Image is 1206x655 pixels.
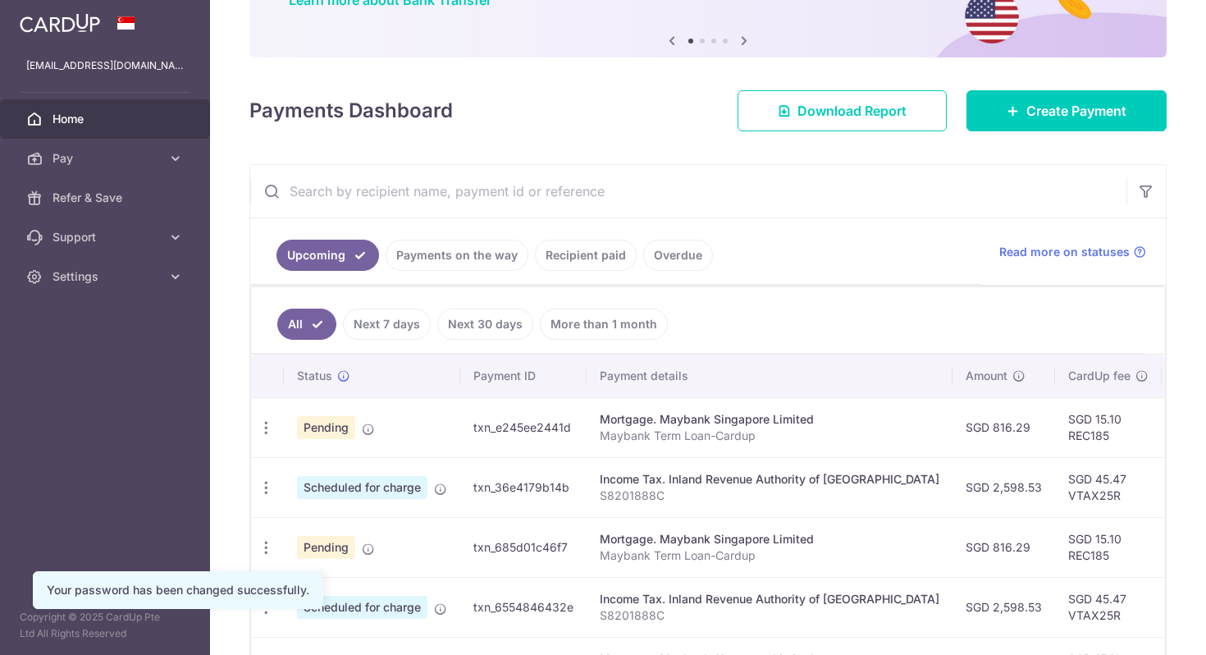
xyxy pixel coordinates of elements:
p: [EMAIL_ADDRESS][DOMAIN_NAME] [26,57,184,74]
td: SGD 45.47 VTAX25R [1055,457,1162,517]
td: SGD 816.29 [952,397,1055,457]
p: S8201888C [600,488,939,504]
a: More than 1 month [540,309,668,340]
td: SGD 15.10 REC185 [1055,397,1162,457]
td: txn_685d01c46f7 [460,517,587,577]
span: Status [297,368,332,384]
a: Overdue [643,240,713,271]
h4: Payments Dashboard [249,96,453,126]
td: SGD 15.10 REC185 [1055,517,1162,577]
span: Download Report [797,101,907,121]
div: Mortgage. Maybank Singapore Limited [600,411,939,428]
span: Support [53,229,161,245]
td: SGD 816.29 [952,517,1055,577]
p: Maybank Term Loan-Cardup [600,428,939,444]
span: Pending [297,416,355,439]
div: Mortgage. Maybank Singapore Limited [600,531,939,547]
span: Refer & Save [53,190,161,206]
a: Upcoming [276,240,379,271]
p: S8201888C [600,607,939,624]
td: SGD 45.47 VTAX25R [1055,577,1162,637]
div: Income Tax. Inland Revenue Authority of [GEOGRAPHIC_DATA] [600,591,939,607]
span: Amount [966,368,1007,384]
a: Next 7 days [343,309,431,340]
span: Help [38,11,71,26]
span: Settings [53,268,161,285]
th: Payment details [587,355,952,397]
td: txn_36e4179b14b [460,457,587,517]
span: Scheduled for charge [297,476,427,499]
a: All [277,309,336,340]
span: Read more on statuses [999,244,1130,260]
span: Create Payment [1026,101,1126,121]
th: Payment ID [460,355,587,397]
a: Next 30 days [437,309,533,340]
td: SGD 2,598.53 [952,457,1055,517]
span: Pending [297,536,355,559]
span: Home [53,111,161,127]
a: Recipient paid [535,240,637,271]
span: Scheduled for charge [297,596,427,619]
p: Maybank Term Loan-Cardup [600,547,939,564]
input: Search by recipient name, payment id or reference [250,165,1126,218]
td: txn_6554846432e [460,577,587,637]
a: Payments on the way [386,240,528,271]
img: CardUp [20,13,100,33]
div: Your password has been changed successfully. [47,582,309,598]
a: Download Report [738,90,947,131]
span: Pay [53,150,161,167]
div: Income Tax. Inland Revenue Authority of [GEOGRAPHIC_DATA] [600,471,939,488]
td: SGD 2,598.53 [952,577,1055,637]
span: CardUp fee [1068,368,1131,384]
td: txn_e245ee2441d [460,397,587,457]
a: Create Payment [966,90,1167,131]
a: Read more on statuses [999,244,1146,260]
